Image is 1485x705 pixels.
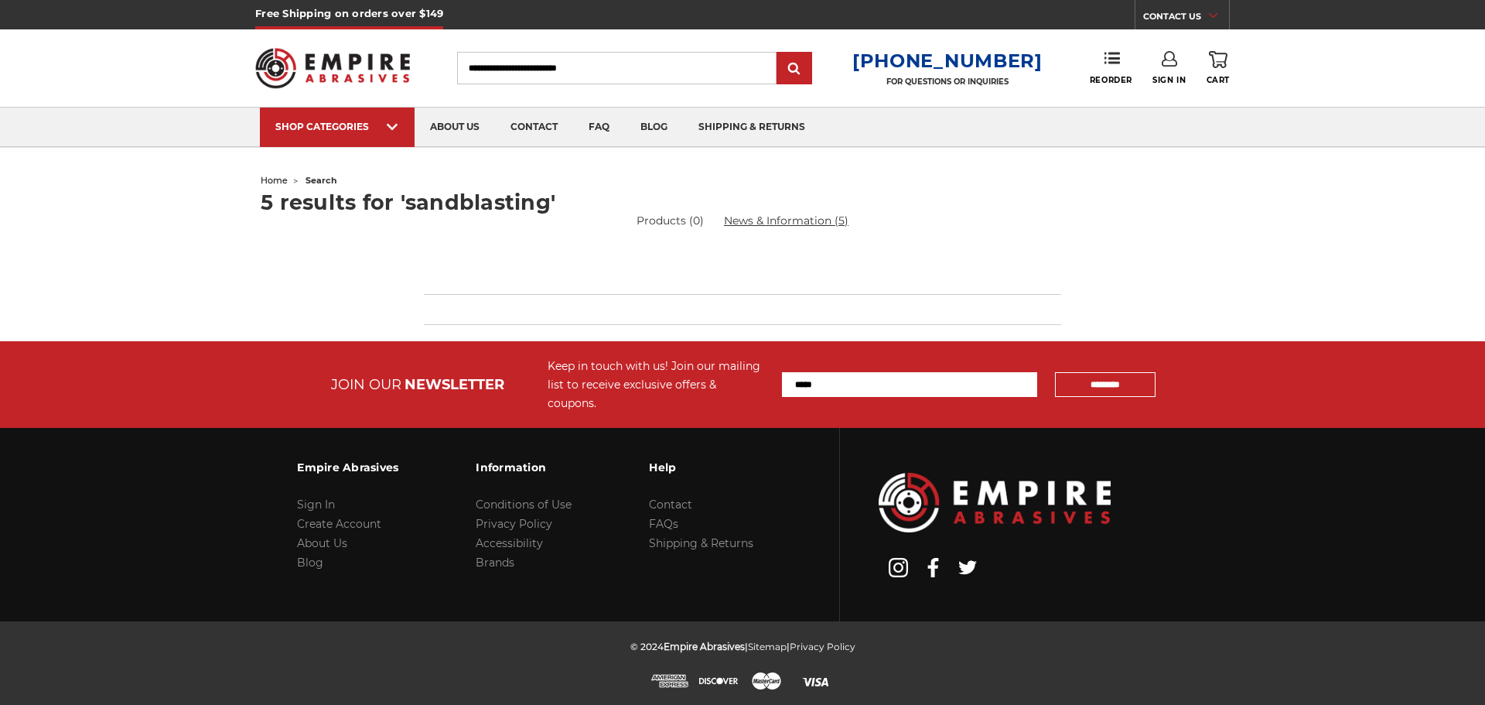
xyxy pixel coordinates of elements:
[476,536,543,550] a: Accessibility
[297,517,381,531] a: Create Account
[306,175,337,186] span: search
[664,641,745,652] span: Empire Abrasives
[649,536,753,550] a: Shipping & Returns
[1143,8,1229,29] a: CONTACT US
[1090,75,1132,85] span: Reorder
[649,451,753,484] h3: Help
[852,50,1043,72] a: [PHONE_NUMBER]
[415,108,495,147] a: about us
[1207,75,1230,85] span: Cart
[1152,75,1186,85] span: Sign In
[1090,51,1132,84] a: Reorder
[1207,51,1230,85] a: Cart
[476,498,572,512] a: Conditions of Use
[649,498,692,512] a: Contact
[476,451,572,484] h3: Information
[405,376,504,393] span: NEWSLETTER
[779,53,810,84] input: Submit
[297,536,347,550] a: About Us
[297,451,398,484] h3: Empire Abrasives
[790,641,855,652] a: Privacy Policy
[649,517,678,531] a: FAQs
[748,641,787,652] a: Sitemap
[261,175,288,186] a: home
[476,517,552,531] a: Privacy Policy
[683,108,821,147] a: shipping & returns
[625,108,683,147] a: blog
[297,556,323,570] a: Blog
[255,38,410,98] img: Empire Abrasives
[724,213,848,229] a: News & Information (5)
[261,192,1224,213] h1: 5 results for 'sandblasting'
[879,473,1111,532] img: Empire Abrasives Logo Image
[495,108,573,147] a: contact
[297,498,335,512] a: Sign In
[275,121,399,132] div: SHOP CATEGORIES
[852,77,1043,87] p: FOR QUESTIONS OR INQUIRIES
[548,357,766,412] div: Keep in touch with us! Join our mailing list to receive exclusive offers & coupons.
[630,637,855,656] p: © 2024 | |
[476,556,514,570] a: Brands
[637,213,704,229] a: Products (0)
[573,108,625,147] a: faq
[331,376,401,393] span: JOIN OUR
